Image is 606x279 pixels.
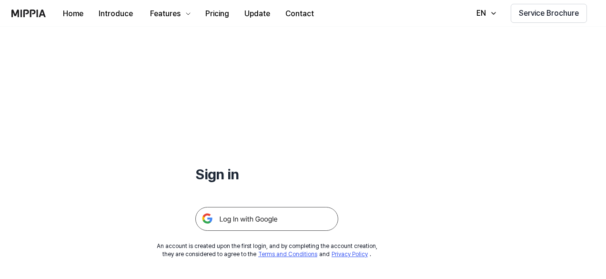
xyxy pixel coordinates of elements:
[195,207,338,231] img: 구글 로그인 버튼
[141,4,198,23] button: Features
[258,251,317,258] a: Terms and Conditions
[195,164,338,184] h1: Sign in
[237,0,278,27] a: Update
[467,4,503,23] button: EN
[91,4,141,23] button: Introduce
[148,8,182,20] div: Features
[332,251,368,258] a: Privacy Policy
[11,10,46,17] img: logo
[237,4,278,23] button: Update
[475,8,488,19] div: EN
[55,4,91,23] button: Home
[157,242,377,258] div: An account is created upon the first login, and by completing the account creation, they are cons...
[198,4,237,23] button: Pricing
[278,4,322,23] button: Contact
[511,4,587,23] button: Service Brochure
